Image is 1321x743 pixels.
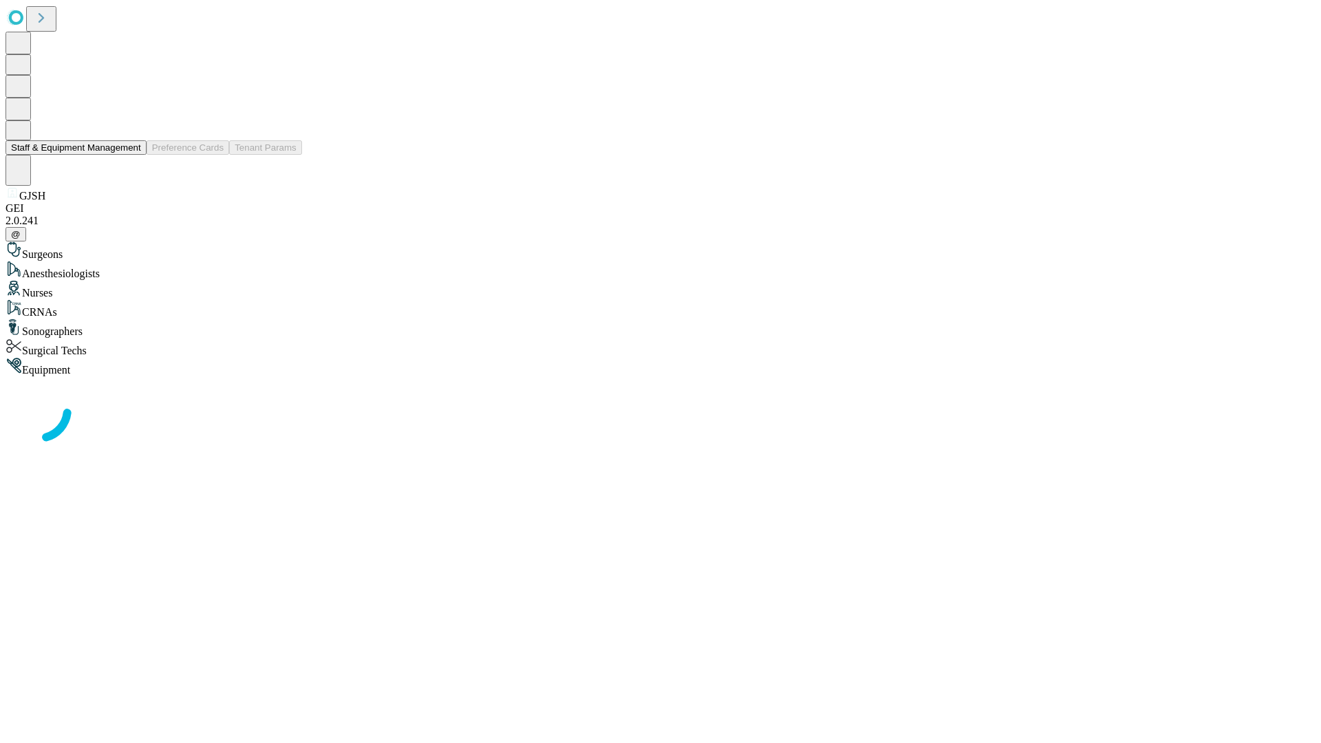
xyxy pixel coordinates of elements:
[6,202,1315,215] div: GEI
[6,261,1315,280] div: Anesthesiologists
[6,299,1315,319] div: CRNAs
[6,227,26,241] button: @
[11,229,21,239] span: @
[6,140,147,155] button: Staff & Equipment Management
[6,357,1315,376] div: Equipment
[6,215,1315,227] div: 2.0.241
[229,140,302,155] button: Tenant Params
[6,319,1315,338] div: Sonographers
[6,241,1315,261] div: Surgeons
[6,280,1315,299] div: Nurses
[6,338,1315,357] div: Surgical Techs
[147,140,229,155] button: Preference Cards
[19,190,45,202] span: GJSH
